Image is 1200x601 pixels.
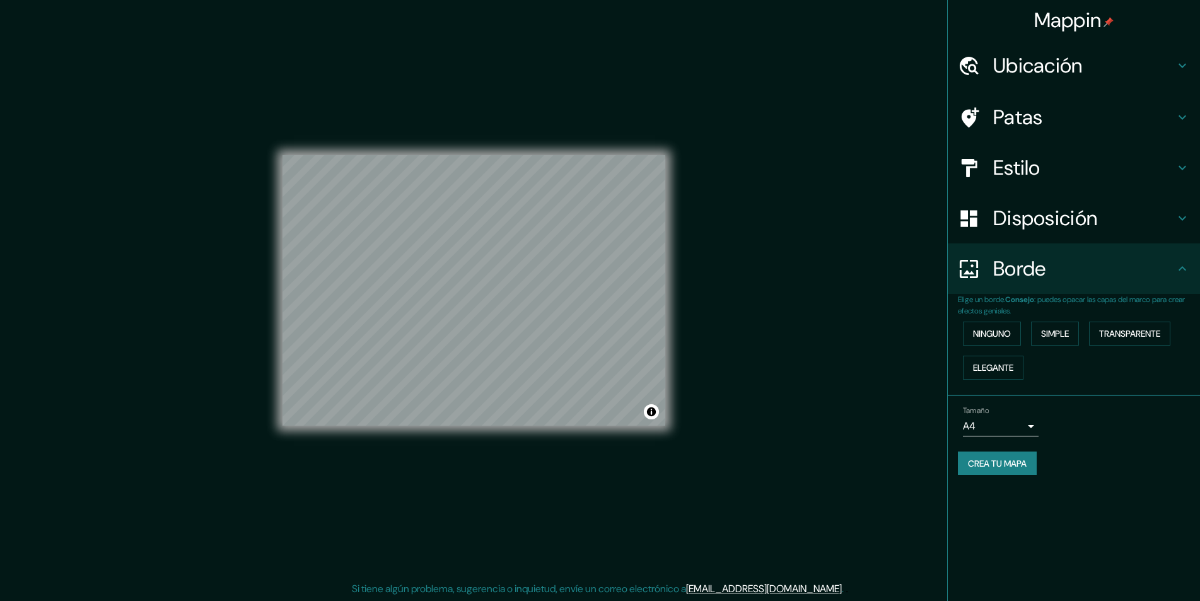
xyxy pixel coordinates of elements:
iframe: Lanzador de widgets de ayuda [1088,552,1186,587]
font: . [844,581,846,595]
div: Patas [948,92,1200,143]
button: Crea tu mapa [958,452,1037,476]
font: A4 [963,419,976,433]
font: Disposición [993,205,1097,231]
button: Ninguno [963,322,1021,346]
font: Consejo [1005,295,1034,305]
font: Si tiene algún problema, sugerencia o inquietud, envíe un correo electrónico a [352,582,686,595]
button: Elegante [963,356,1023,380]
font: Estilo [993,155,1040,181]
font: Elige un borde. [958,295,1005,305]
img: pin-icon.png [1104,17,1114,27]
button: Transparente [1089,322,1170,346]
font: Crea tu mapa [968,458,1027,469]
font: . [842,582,844,595]
font: Elegante [973,362,1013,373]
font: Transparente [1099,328,1160,339]
font: Tamaño [963,406,989,416]
canvas: Mapa [283,155,665,426]
font: Borde [993,255,1046,282]
font: : puedes opacar las capas del marco para crear efectos geniales. [958,295,1185,316]
div: Disposición [948,193,1200,243]
font: Simple [1041,328,1069,339]
button: Simple [1031,322,1079,346]
div: Estilo [948,143,1200,193]
font: . [846,581,848,595]
div: Ubicación [948,40,1200,91]
font: Mappin [1034,7,1102,33]
button: Activar o desactivar atribución [644,404,659,419]
div: A4 [963,416,1039,436]
font: Patas [993,104,1043,131]
font: Ubicación [993,52,1083,79]
div: Borde [948,243,1200,294]
a: [EMAIL_ADDRESS][DOMAIN_NAME] [686,582,842,595]
font: Ninguno [973,328,1011,339]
